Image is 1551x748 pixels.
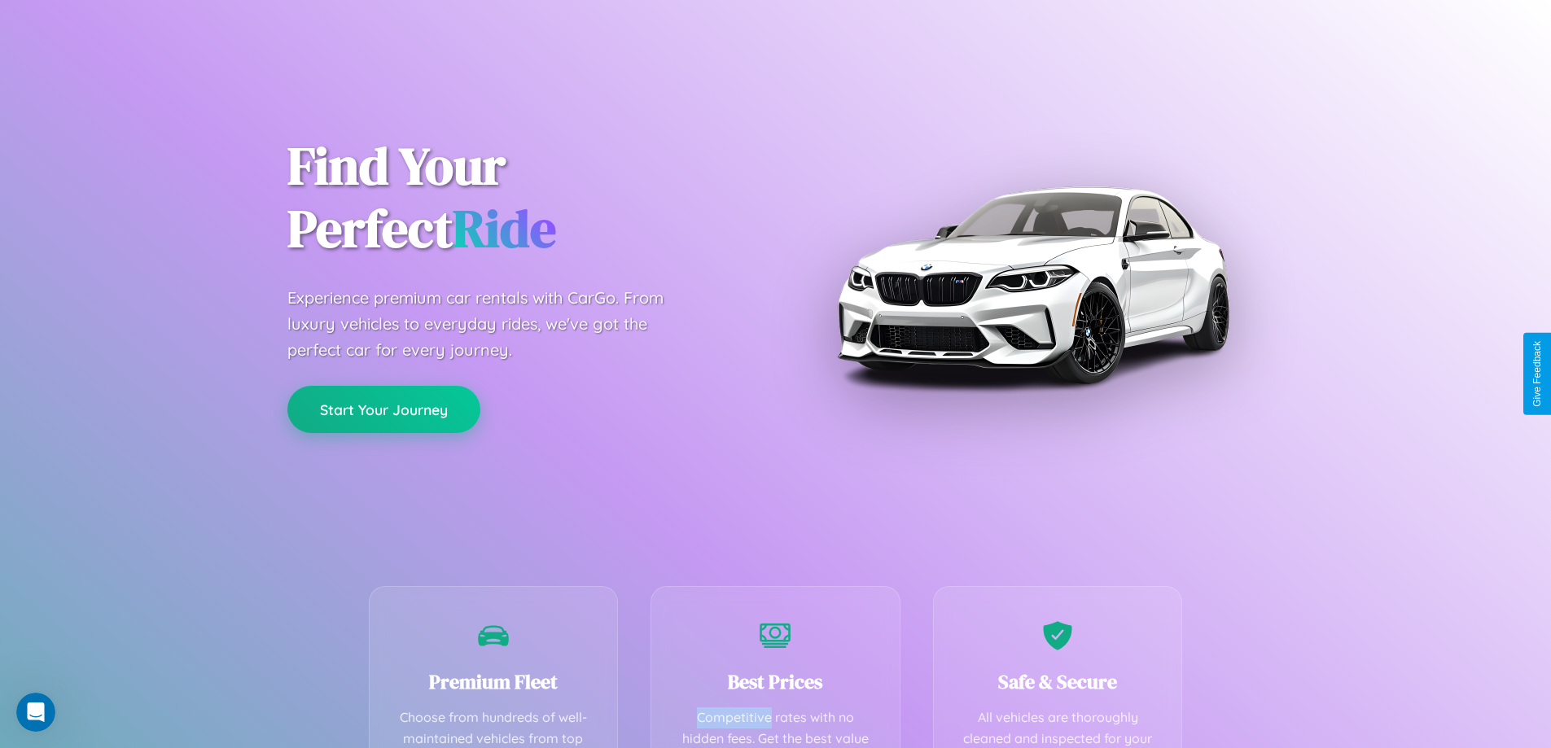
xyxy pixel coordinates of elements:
div: Give Feedback [1531,341,1543,407]
img: Premium BMW car rental vehicle [829,81,1236,488]
h3: Best Prices [676,668,875,695]
h1: Find Your Perfect [287,135,751,260]
iframe: Intercom live chat [16,693,55,732]
h3: Safe & Secure [958,668,1158,695]
button: Start Your Journey [287,386,480,433]
p: Experience premium car rentals with CarGo. From luxury vehicles to everyday rides, we've got the ... [287,285,694,363]
h3: Premium Fleet [394,668,594,695]
span: Ride [453,193,556,264]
